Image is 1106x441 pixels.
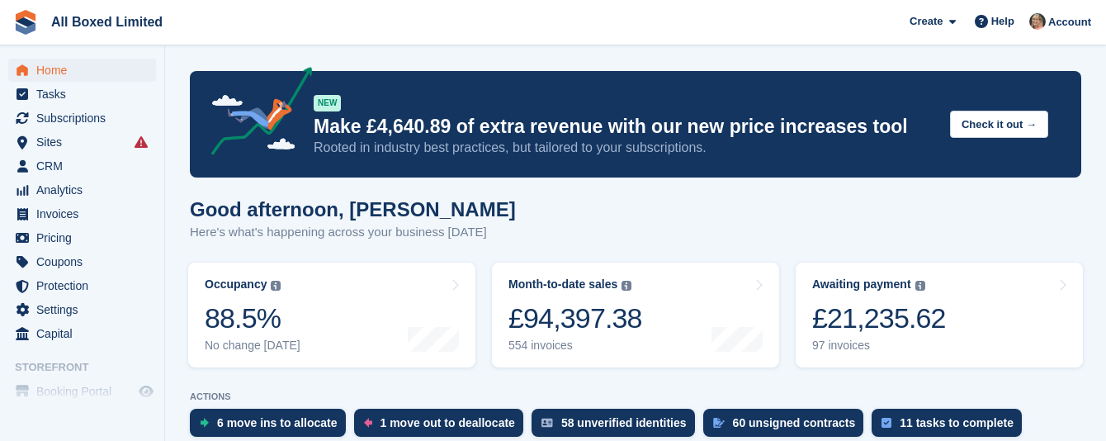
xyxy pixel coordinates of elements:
[36,274,135,297] span: Protection
[492,263,779,367] a: Month-to-date sales £94,397.38 554 invoices
[508,277,617,292] div: Month-to-date sales
[205,301,300,335] div: 88.5%
[36,130,135,154] span: Sites
[508,301,642,335] div: £94,397.38
[8,226,156,249] a: menu
[8,274,156,297] a: menu
[713,418,725,428] img: contract_signature_icon-13c848040528278c33f63329250d36e43548de30e8caae1d1a13099fd9432cc5.svg
[508,339,642,353] div: 554 invoices
[188,263,475,367] a: Occupancy 88.5% No change [DATE]
[36,380,135,403] span: Booking Portal
[1029,13,1046,30] img: Sandie Mills
[135,135,148,149] i: Smart entry sync failures have occurred
[217,416,338,429] div: 6 move ins to allocate
[8,298,156,321] a: menu
[36,83,135,106] span: Tasks
[622,281,631,291] img: icon-info-grey-7440780725fd019a000dd9b08b2336e03edf1995a4989e88bcd33f0948082b44.svg
[910,13,943,30] span: Create
[8,178,156,202] a: menu
[881,418,891,428] img: task-75834270c22a3079a89374b754ae025e5fb1db73e45f91037f5363f120a921f8.svg
[205,339,300,353] div: No change [DATE]
[991,13,1014,30] span: Help
[36,107,135,130] span: Subscriptions
[15,359,164,376] span: Storefront
[13,10,38,35] img: stora-icon-8386f47178a22dfd0bd8f6a31ec36ba5ce8667c1dd55bd0f319d3a0aa187defe.svg
[36,59,135,82] span: Home
[8,130,156,154] a: menu
[36,250,135,273] span: Coupons
[136,382,156,401] a: Preview store
[8,59,156,82] a: menu
[950,111,1048,138] button: Check it out →
[36,154,135,178] span: CRM
[8,322,156,345] a: menu
[200,418,209,428] img: move_ins_to_allocate_icon-fdf77a2bb77ea45bf5b3d319d69a93e2d87916cf1d5bf7949dd705db3b84f3ca.svg
[733,416,856,429] div: 60 unsigned contracts
[36,202,135,225] span: Invoices
[8,83,156,106] a: menu
[36,298,135,321] span: Settings
[197,67,313,161] img: price-adjustments-announcement-icon-8257ccfd72463d97f412b2fc003d46551f7dbcb40ab6d574587a9cd5c0d94...
[1048,14,1091,31] span: Account
[314,115,937,139] p: Make £4,640.89 of extra revenue with our new price increases tool
[190,198,516,220] h1: Good afternoon, [PERSON_NAME]
[36,178,135,202] span: Analytics
[812,277,911,292] div: Awaiting payment
[45,8,169,36] a: All Boxed Limited
[8,202,156,225] a: menu
[314,95,341,111] div: NEW
[812,301,946,335] div: £21,235.62
[314,139,937,157] p: Rooted in industry best practices, but tailored to your subscriptions.
[190,391,1081,402] p: ACTIONS
[900,416,1014,429] div: 11 tasks to complete
[541,418,553,428] img: verify_identity-adf6edd0f0f0b5bbfe63781bf79b02c33cf7c696d77639b501bdc392416b5a36.svg
[271,281,281,291] img: icon-info-grey-7440780725fd019a000dd9b08b2336e03edf1995a4989e88bcd33f0948082b44.svg
[36,322,135,345] span: Capital
[812,339,946,353] div: 97 invoices
[8,250,156,273] a: menu
[8,380,156,403] a: menu
[36,226,135,249] span: Pricing
[8,154,156,178] a: menu
[561,416,687,429] div: 58 unverified identities
[796,263,1083,367] a: Awaiting payment £21,235.62 97 invoices
[915,281,925,291] img: icon-info-grey-7440780725fd019a000dd9b08b2336e03edf1995a4989e88bcd33f0948082b44.svg
[8,107,156,130] a: menu
[205,277,267,292] div: Occupancy
[364,418,372,428] img: move_outs_to_deallocate_icon-f764333ba52eb49d3ac5e1228854f67142a1ed5810a6f6cc68b1a99e826820c5.svg
[380,416,515,429] div: 1 move out to deallocate
[190,223,516,242] p: Here's what's happening across your business [DATE]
